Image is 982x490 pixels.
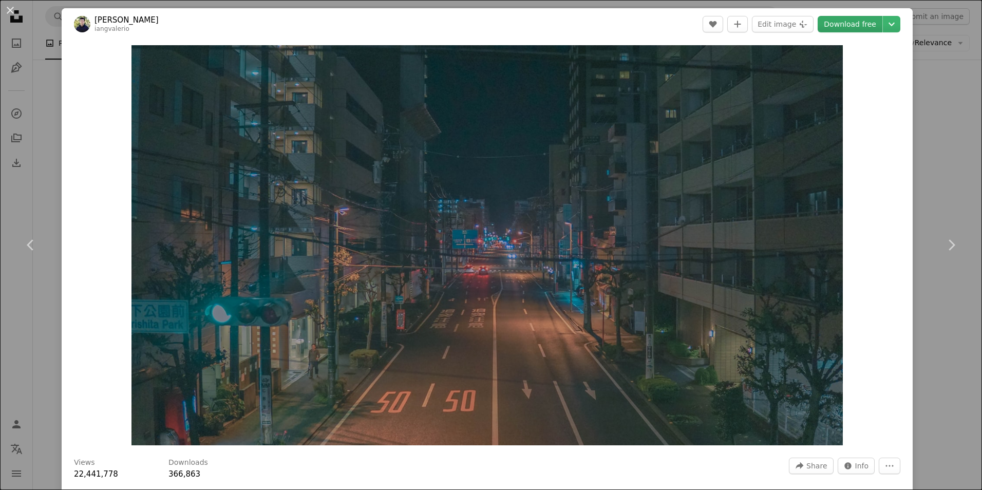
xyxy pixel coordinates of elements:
span: 22,441,778 [74,469,118,479]
img: aerial view photography of road between highrise building [131,45,842,445]
a: iangvalerio [95,25,129,32]
span: 366,863 [168,469,200,479]
span: Info [855,458,869,474]
button: Choose download size [883,16,900,32]
button: Zoom in on this image [131,45,842,445]
a: Next [920,196,982,294]
span: Share [806,458,827,474]
h3: Downloads [168,458,208,468]
button: Like [703,16,723,32]
h3: Views [74,458,95,468]
button: More Actions [879,458,900,474]
img: Go to Ian Valerio's profile [74,16,90,32]
button: Share this image [789,458,833,474]
a: Download free [818,16,882,32]
a: [PERSON_NAME] [95,15,159,25]
button: Edit image [752,16,814,32]
button: Add to Collection [727,16,748,32]
button: Stats about this image [838,458,875,474]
